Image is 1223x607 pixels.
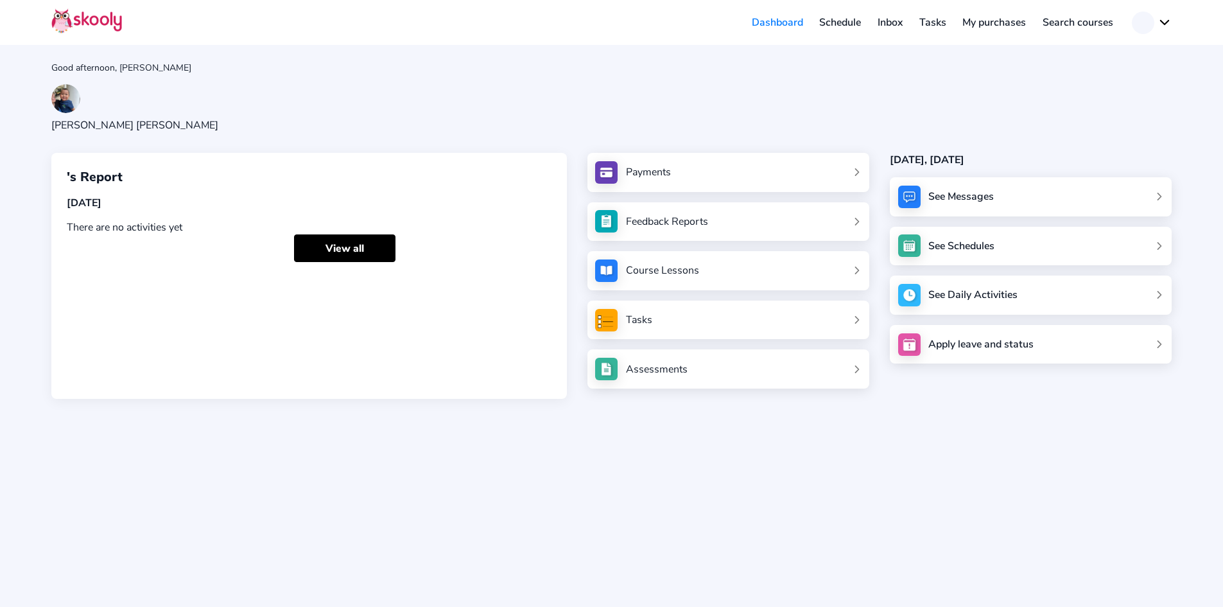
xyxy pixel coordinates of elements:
[595,210,861,233] a: Feedback Reports
[595,309,861,331] a: Tasks
[51,118,218,132] div: [PERSON_NAME] [PERSON_NAME]
[898,284,921,306] img: activity.jpg
[67,196,551,210] div: [DATE]
[954,12,1034,33] a: My purchases
[595,358,618,380] img: assessments.jpg
[626,215,708,229] div: Feedback Reports
[595,309,618,331] img: tasksForMpWeb.png
[911,12,955,33] a: Tasks
[51,8,122,33] img: Skooly
[1132,12,1172,34] button: chevron down outline
[595,210,618,233] img: see_atten.jpg
[890,153,1172,167] div: [DATE], [DATE]
[595,358,861,380] a: Assessments
[811,12,870,33] a: Schedule
[869,12,911,33] a: Inbox
[626,313,652,327] div: Tasks
[743,12,811,33] a: Dashboard
[595,161,861,184] a: Payments
[626,165,671,179] div: Payments
[51,62,1172,74] div: Good afternoon, [PERSON_NAME]
[51,84,80,113] img: 202504110724589150957335619769746266608800361541202504110745080792294527529358.jpg
[890,276,1172,315] a: See Daily Activities
[1034,12,1122,33] a: Search courses
[595,260,861,282] a: Course Lessons
[928,239,994,253] div: See Schedules
[890,227,1172,266] a: See Schedules
[595,161,618,184] img: payments.jpg
[67,220,551,234] div: There are no activities yet
[890,325,1172,364] a: Apply leave and status
[67,168,123,186] span: 's Report
[294,234,395,262] a: View all
[928,288,1018,302] div: See Daily Activities
[898,333,921,356] img: apply_leave.jpg
[626,362,688,376] div: Assessments
[898,186,921,208] img: messages.jpg
[928,337,1034,351] div: Apply leave and status
[898,234,921,257] img: schedule.jpg
[928,189,994,204] div: See Messages
[626,263,699,277] div: Course Lessons
[595,260,618,282] img: courses.jpg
